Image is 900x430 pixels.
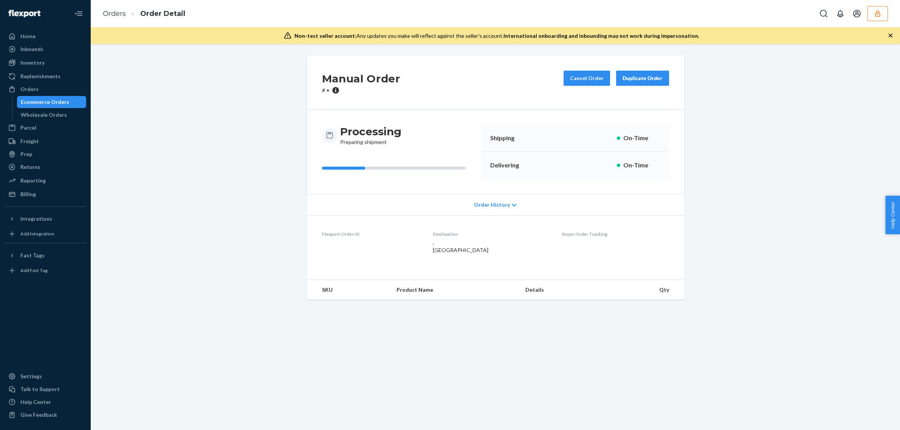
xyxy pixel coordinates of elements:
button: Duplicate Order [616,71,669,86]
img: Flexport logo [8,10,40,17]
div: Billing [20,190,36,198]
div: Fast Tags [20,252,45,259]
div: Settings [20,373,42,380]
button: Close Navigation [71,6,86,21]
span: , [GEOGRAPHIC_DATA] [433,239,488,253]
div: Prep [20,150,32,158]
a: Add Fast Tag [5,264,86,277]
div: Give Feedback [20,411,57,419]
a: Home [5,30,86,42]
div: Inventory [20,59,45,67]
button: Open Search Box [816,6,831,21]
p: Shipping [490,134,533,142]
span: International onboarding and inbounding may not work during impersonation. [503,32,699,39]
a: Add Integration [5,228,86,240]
th: SKU [307,280,391,300]
p: # [322,87,400,94]
span: • [327,87,329,93]
p: On-Time [623,161,660,170]
div: Add Fast Tag [20,267,48,274]
div: Freight [20,138,39,145]
dt: Buyer Order Tracking [562,231,669,237]
div: Integrations [20,215,52,223]
a: Prep [5,148,86,160]
a: Reporting [5,175,86,187]
a: Freight [5,135,86,147]
div: Inbounds [20,45,43,53]
a: Settings [5,370,86,382]
a: Returns [5,161,86,173]
div: Returns [20,163,40,171]
div: Home [20,32,36,40]
th: Qty [602,280,684,300]
a: Billing [5,188,86,200]
a: Orders [5,83,86,95]
button: Open notifications [833,6,848,21]
a: Orders [103,9,126,18]
div: Duplicate Order [623,74,663,82]
h3: Processing [340,125,401,138]
a: Order Detail [140,9,185,18]
button: Give Feedback [5,409,86,421]
div: Replenishments [20,73,60,80]
h2: Manual Order [322,71,400,87]
button: Open account menu [849,6,864,21]
div: Parcel [20,124,36,131]
a: Wholesale Orders [17,109,87,121]
a: Help Center [5,396,86,408]
div: Orders [20,85,39,93]
button: Fast Tags [5,249,86,261]
span: Order History [474,201,510,209]
div: Talk to Support [20,385,60,393]
div: Add Integration [20,230,54,237]
p: Delivering [490,161,533,170]
span: Non-test seller account: [294,32,356,39]
a: Replenishments [5,70,86,82]
a: Inbounds [5,43,86,55]
button: Integrations [5,213,86,225]
div: Ecommerce Orders [21,98,69,106]
div: Wholesale Orders [21,111,67,119]
dt: Destination [433,231,550,237]
p: On-Time [623,134,660,142]
button: Help Center [885,196,900,234]
a: Parcel [5,122,86,134]
a: Talk to Support [5,383,86,395]
th: Details [519,280,603,300]
div: Preparing shipment [340,125,401,146]
button: Cancel Order [564,71,610,86]
div: Any updates you make will reflect against the seller's account. [294,32,699,40]
dt: Flexport Order ID [322,231,421,237]
a: Ecommerce Orders [17,96,87,108]
div: Help Center [20,398,51,406]
ol: breadcrumbs [97,3,191,25]
th: Product Name [390,280,519,300]
div: Reporting [20,177,46,184]
a: Inventory [5,57,86,69]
